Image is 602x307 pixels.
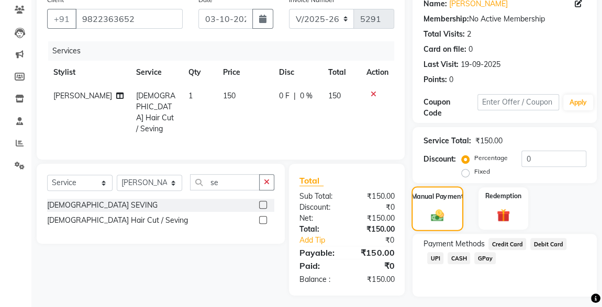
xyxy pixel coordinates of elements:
input: Enter Offer / Coupon Code [477,94,559,110]
div: ₹0 [347,202,403,213]
img: _gift.svg [493,207,515,224]
button: Apply [563,95,593,110]
div: No Active Membership [423,14,586,25]
th: Total [322,61,360,84]
div: Balance : [292,274,347,285]
th: Service [130,61,182,84]
div: ₹150.00 [347,274,403,285]
a: Add Tip [292,235,356,246]
span: UPI [427,252,443,264]
th: Qty [182,61,217,84]
span: Payment Methods [423,238,484,249]
span: 1 [188,91,193,100]
label: Manual Payment [411,191,464,201]
span: GPay [474,252,496,264]
span: [DEMOGRAPHIC_DATA] Hair Cut / Seving [136,91,175,133]
div: Paid: [292,259,347,272]
span: Debit Card [530,238,566,250]
div: ₹150.00 [347,246,403,259]
span: | [294,90,296,101]
div: Services [48,41,402,61]
div: [DEMOGRAPHIC_DATA] Hair Cut / Seving [47,215,188,226]
div: Net: [292,213,347,224]
div: 0 [468,44,472,55]
div: ₹150.00 [347,191,403,202]
div: Service Total: [423,135,471,146]
th: Action [360,61,394,84]
div: ₹0 [347,259,403,272]
div: Last Visit: [423,59,458,70]
label: Percentage [474,153,507,163]
span: 150 [328,91,341,100]
input: Search or Scan [190,174,260,190]
span: CASH [448,252,470,264]
div: Card on file: [423,44,466,55]
div: Total: [292,224,347,235]
div: 0 [449,74,453,85]
button: +91 [47,9,76,29]
div: ₹150.00 [347,224,403,235]
div: Payable: [292,246,347,259]
div: Membership: [423,14,469,25]
th: Stylist [47,61,130,84]
div: Sub Total: [292,191,347,202]
span: 0 % [300,90,313,101]
input: Search by Name/Mobile/Email/Code [75,9,183,29]
div: Total Visits: [423,29,464,40]
img: _cash.svg [427,208,448,222]
span: Credit Card [488,238,526,250]
div: ₹150.00 [347,213,403,224]
div: 2 [466,29,471,40]
label: Redemption [485,191,521,201]
div: ₹150.00 [475,135,502,146]
div: Coupon Code [423,97,477,119]
span: 0 F [279,90,289,101]
div: Discount: [423,154,455,165]
span: [PERSON_NAME] [53,91,112,100]
span: Total [299,175,324,186]
span: 150 [223,91,236,100]
th: Disc [273,61,322,84]
div: [DEMOGRAPHIC_DATA] SEVING [47,200,158,211]
label: Fixed [474,167,489,176]
div: Points: [423,74,447,85]
th: Price [217,61,273,84]
div: ₹0 [356,235,402,246]
div: 19-09-2025 [460,59,500,70]
div: Discount: [292,202,347,213]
